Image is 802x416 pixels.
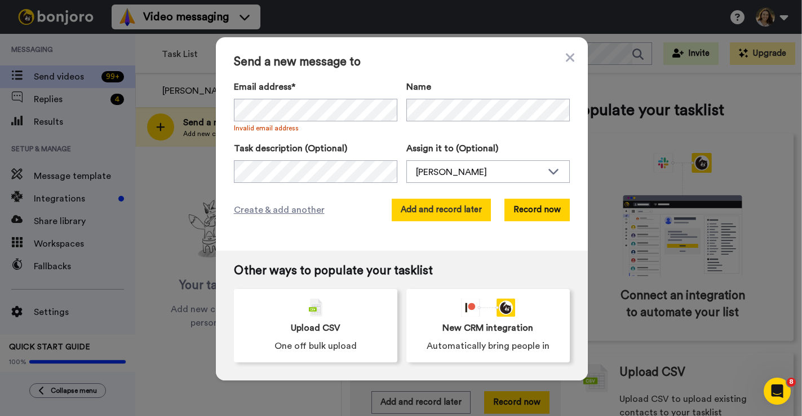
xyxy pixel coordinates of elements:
span: Automatically bring people in [427,339,550,353]
div: [PERSON_NAME] [416,165,542,179]
label: Assign it to (Optional) [406,142,570,155]
span: Upload CSV [291,321,340,335]
span: New CRM integration [442,321,533,335]
div: animation [461,299,515,317]
iframe: Intercom live chat [764,378,791,405]
span: Other ways to populate your tasklist [234,264,570,278]
img: csv-grey.png [309,299,322,317]
span: Name [406,80,431,94]
button: Add and record later [392,199,491,221]
span: Send a new message to [234,55,570,69]
span: Invalid email address [234,124,397,133]
button: Record now [504,199,570,221]
label: Email address* [234,80,397,94]
span: Create & add another [234,203,325,217]
span: One off bulk upload [274,339,357,353]
span: 8 [787,378,796,387]
label: Task description (Optional) [234,142,397,155]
